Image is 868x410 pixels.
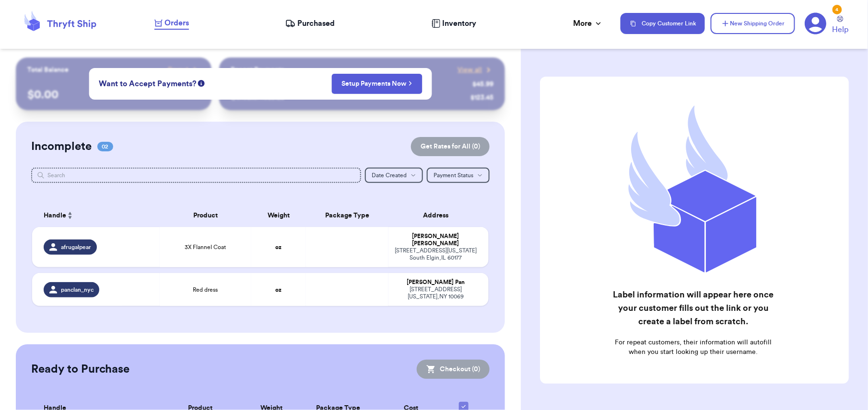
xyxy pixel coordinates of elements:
[394,279,478,286] div: [PERSON_NAME] Pan
[805,12,827,34] a: 4
[276,244,282,250] strong: oz
[27,87,200,102] p: $ 0.00
[711,13,795,34] button: New Shipping Order
[66,210,74,221] button: Sort ascending
[606,338,781,357] p: For repeat customers, their information will autofill when you start looking up their username.
[231,65,284,75] p: Recent Payments
[44,211,66,221] span: Handle
[168,65,200,75] a: Payout
[417,360,490,379] button: Checkout (0)
[388,204,489,227] th: Address
[193,286,218,294] span: Red dress
[470,93,493,102] div: $ 123.45
[457,65,482,75] span: View all
[154,17,189,30] a: Orders
[160,204,251,227] th: Product
[427,168,490,183] button: Payment Status
[61,243,91,251] span: afrugalpear
[276,287,282,293] strong: oz
[61,286,94,294] span: panclan_nyc
[27,65,69,75] p: Total Balance
[411,137,490,156] button: Get Rates for All (0)
[31,362,130,377] h2: Ready to Purchase
[31,168,362,183] input: Search
[434,172,473,178] span: Payment Status
[342,79,412,89] a: Setup Payments Now
[372,172,407,178] span: Date Created
[394,233,478,247] div: [PERSON_NAME] [PERSON_NAME]
[833,5,842,14] div: 4
[606,288,781,328] h2: Label information will appear here once your customer fills out the link or you create a label fr...
[31,139,92,154] h2: Incomplete
[306,204,388,227] th: Package Type
[394,286,478,300] div: [STREET_ADDRESS] [US_STATE] , NY 10069
[99,78,196,90] span: Want to Accept Payments?
[332,74,422,94] button: Setup Payments Now
[472,80,493,89] div: $ 45.99
[297,18,335,29] span: Purchased
[432,18,476,29] a: Inventory
[164,17,189,29] span: Orders
[621,13,705,34] button: Copy Customer Link
[185,243,226,251] span: 3X Flannel Coat
[573,18,603,29] div: More
[833,24,849,35] span: Help
[97,142,113,151] span: 02
[442,18,476,29] span: Inventory
[285,18,335,29] a: Purchased
[251,204,306,227] th: Weight
[457,65,493,75] a: View all
[168,65,188,75] span: Payout
[833,16,849,35] a: Help
[394,247,478,262] div: [STREET_ADDRESS][US_STATE] South Elgin , IL 60177
[365,168,423,183] button: Date Created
